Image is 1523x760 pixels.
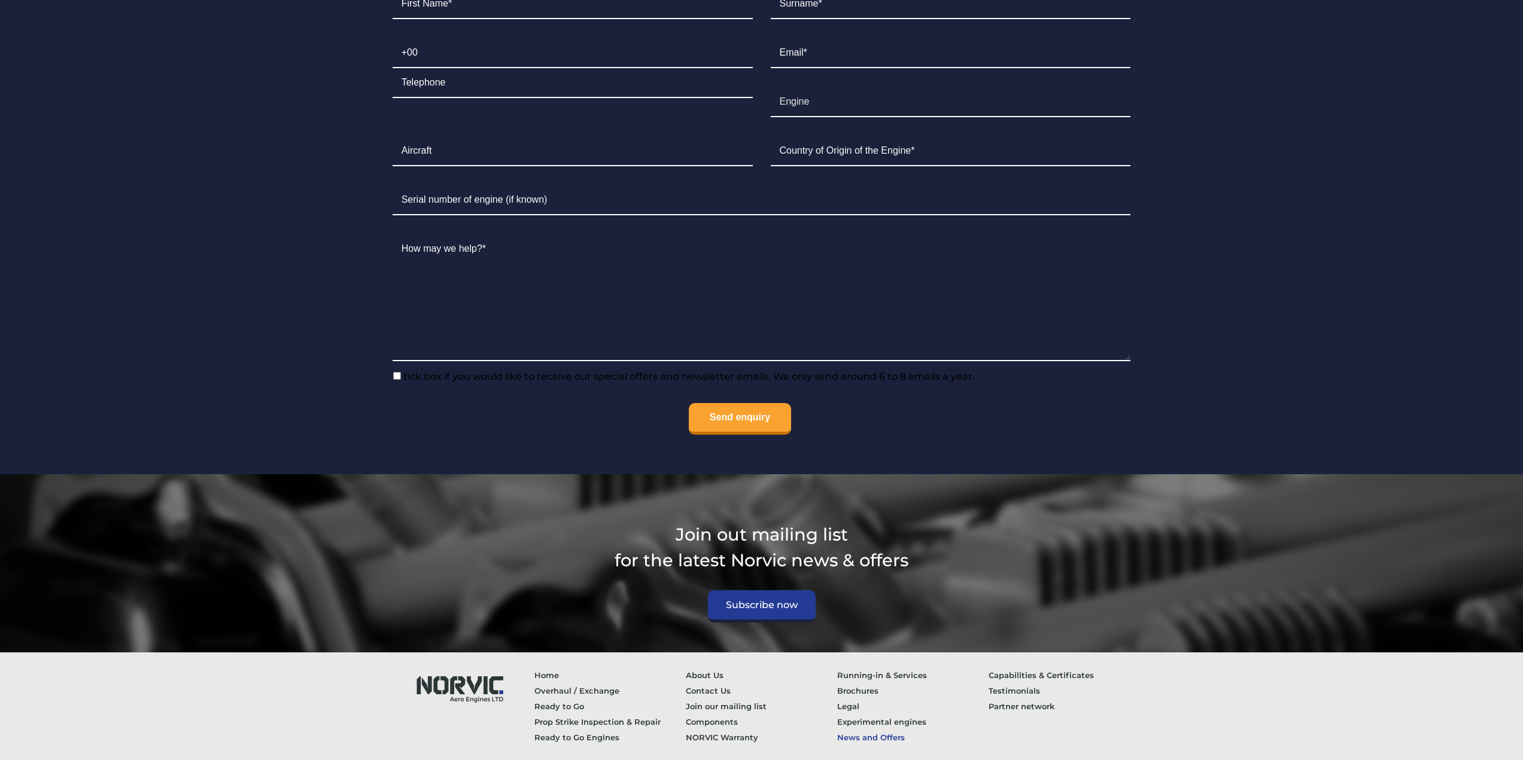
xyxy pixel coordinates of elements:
input: Telephone [393,68,753,98]
input: Country of Origin of the Engine* [771,136,1131,166]
p: Join out mailing list for the latest Norvic news & offers [384,521,1140,573]
a: Join our mailing list [686,698,837,714]
a: Brochures [837,683,989,698]
a: Capabilities & Certificates [989,667,1140,683]
span: tick box if you would like to receive our special offers and newsletter emails. We only send arou... [401,371,975,382]
a: Overhaul / Exchange [534,683,686,698]
a: Ready to Go [534,698,686,714]
a: NORVIC Warranty [686,730,837,745]
a: Prop Strike Inspection & Repair [534,714,686,730]
input: Send enquiry [689,403,791,435]
a: Home [534,667,686,683]
input: +00 [393,38,753,68]
a: Contact Us [686,683,837,698]
input: Aircraft [393,136,753,166]
a: Partner network [989,698,1140,714]
input: Email* [771,38,1131,68]
input: tick box if you would like to receive our special offers and newsletter emails. We only send arou... [393,372,401,380]
a: About Us [686,667,837,683]
a: Legal [837,698,989,714]
a: Running-in & Services [837,667,989,683]
a: News and Offers [837,730,989,745]
a: Components [686,714,837,730]
img: Norvic Aero Engines logo [405,667,513,708]
a: Ready to Go Engines [534,730,686,745]
a: Testimonials [989,683,1140,698]
a: Subscribe now [708,590,816,622]
a: Experimental engines [837,714,989,730]
input: Serial number of engine (if known) [393,185,1131,215]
